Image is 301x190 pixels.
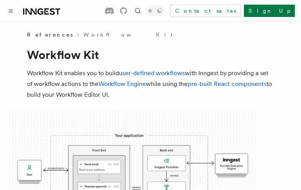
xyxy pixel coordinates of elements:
a: Workflow Kit [83,31,172,39]
button: Toggle navigation [6,6,15,15]
a: Workflow Engine [98,80,146,87]
p: Workflow Kit enables you to build with Inngest by providing a set of workflow actions to the whil... [27,68,274,100]
span: References [27,31,73,39]
a: user-defined workflows [119,69,185,77]
h1: Workflow Kit [27,48,274,62]
button: Toggle dark mode [145,6,164,15]
a: Sign Up [244,5,295,17]
a: Contact sales [170,5,241,17]
a: pre-built React components [188,80,267,87]
button: Find something... [133,6,142,15]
